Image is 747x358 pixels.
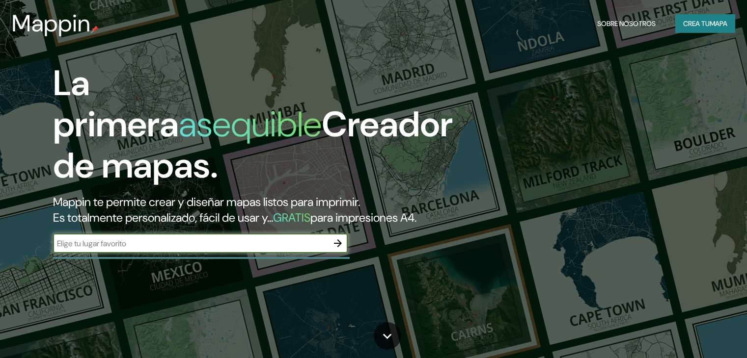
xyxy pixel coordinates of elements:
[179,102,322,147] font: asequible
[675,14,735,33] button: Crea tumapa
[53,102,453,188] font: Creador de mapas.
[273,210,310,225] font: GRATIS
[91,26,99,33] img: pin de mapeo
[597,19,656,28] font: Sobre nosotros
[12,8,91,39] font: Mappin
[310,210,416,225] font: para impresiones A4.
[593,14,660,33] button: Sobre nosotros
[53,238,328,249] input: Elige tu lugar favorito
[53,210,273,225] font: Es totalmente personalizado, fácil de usar y...
[53,60,179,147] font: La primera
[683,19,710,28] font: Crea tu
[710,19,727,28] font: mapa
[53,194,360,209] font: Mappin te permite crear y diseñar mapas listos para imprimir.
